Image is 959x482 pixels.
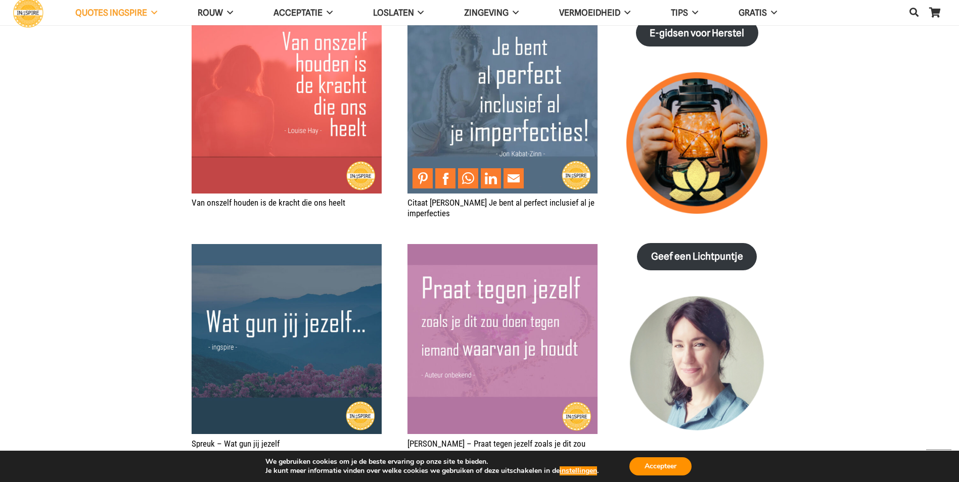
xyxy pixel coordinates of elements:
[75,8,147,18] span: QUOTES INGSPIRE
[407,3,598,193] img: Citaat Jon Kabat-Zinn: Je bent al perfect inclusief al je imperfecties
[636,19,758,47] a: E-gidsen voor Herstel
[650,27,744,39] strong: E-gidsen voor Herstel
[560,466,597,475] button: instellingen
[435,168,455,188] a: Share to Facebook
[637,243,757,271] a: Geef een Lichtpuntje
[559,8,620,18] span: VERMOEIDHEID
[192,3,382,193] img: van Louise Hay over de kracht van compassie voor jezelf
[504,168,526,188] li: Email This
[413,168,433,188] a: Pin to Pinterest
[504,168,524,188] a: Mail to Email This
[481,168,504,188] li: LinkedIn
[192,245,382,255] a: Spreuk – Wat gun jij jezelf
[265,466,599,475] p: Je kunt meer informatie vinden over welke cookies we gebruiken of deze uitschakelen in de .
[413,168,435,188] li: Pinterest
[265,457,599,466] p: We gebruiken cookies om je de beste ervaring op onze site te bieden.
[481,168,501,188] a: Share to LinkedIn
[739,8,767,18] span: GRATIS
[904,1,924,25] a: Zoeken
[435,168,458,188] li: Facebook
[629,457,692,475] button: Accepteer
[407,439,585,459] a: [PERSON_NAME] – Praat tegen jezelf zoals je dit zou doen tegen iemand waarvan je houdt
[192,244,382,434] img: Ingspire inzicht: Wat gun jij jezelf
[458,168,478,188] a: Share to WhatsApp
[407,245,598,255] a: Spreuk – Praat tegen jezelf zoals je dit zou doen tegen iemand waarvan je houdt
[273,8,323,18] span: Acceptatie
[626,296,767,437] img: Inge Geertzen - schrijfster Ingspire.nl, markteer en handmassage therapeut
[671,8,688,18] span: TIPS
[407,244,598,434] img: Spreuk: Praat tegen jezelf zoals je dit zou doen tegen iemand waarvan je houdt
[373,8,414,18] span: Loslaten
[192,439,280,449] a: Spreuk – Wat gun jij jezelf
[651,251,743,262] strong: Geef een Lichtpuntje
[407,198,595,218] a: Citaat [PERSON_NAME] Je bent al perfect inclusief al je imperfecties
[198,8,223,18] span: ROUW
[192,198,345,208] a: Van onszelf houden is de kracht die ons heelt
[464,8,509,18] span: Zingeving
[458,168,481,188] li: WhatsApp
[926,449,951,474] a: Terug naar top
[626,72,767,213] img: lichtpuntjes voor in donkere tijden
